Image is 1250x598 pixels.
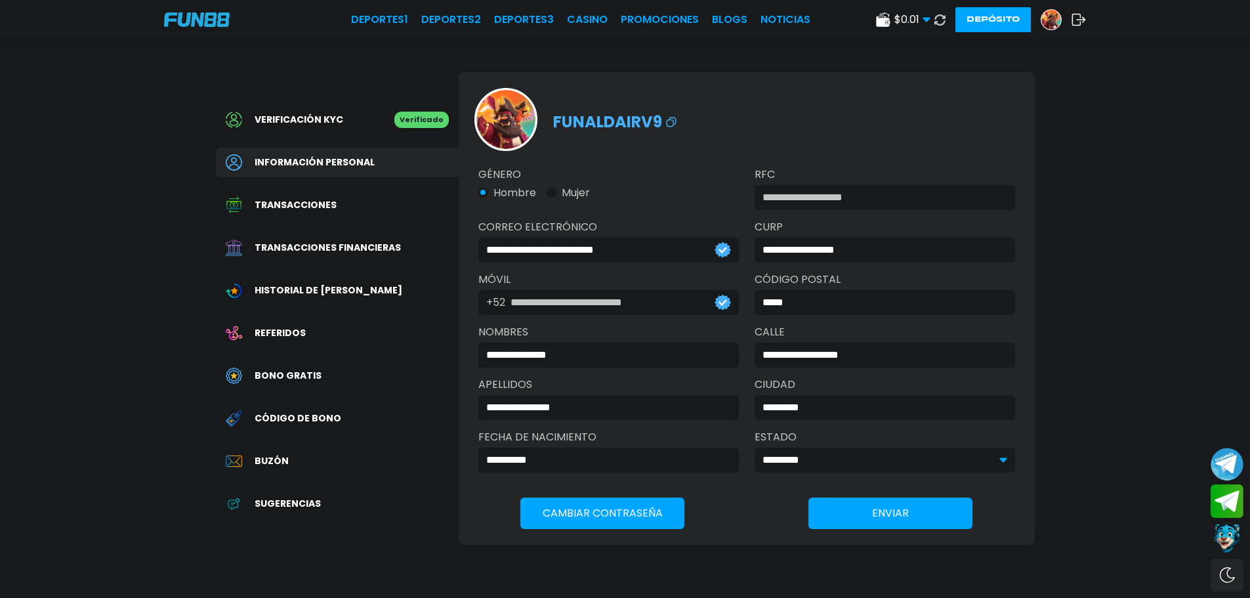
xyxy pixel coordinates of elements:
a: Transaction HistoryTransacciones [216,190,459,220]
img: Avatar [476,90,535,149]
button: Contact customer service [1211,521,1243,555]
img: Inbox [226,453,242,469]
img: Company Logo [164,12,230,27]
label: NOMBRES [478,324,739,340]
a: ReferralReferidos [216,318,459,348]
label: Estado [755,429,1015,445]
button: Join telegram [1211,484,1243,519]
a: Financial TransactionTransacciones financieras [216,233,459,263]
button: Cambiar Contraseña [520,498,684,529]
span: Verificación KYC [255,113,343,127]
span: Referidos [255,326,306,340]
a: Deportes2 [421,12,481,28]
span: Bono Gratis [255,369,322,383]
span: Historial de [PERSON_NAME] [255,284,402,297]
label: Móvil [478,272,739,288]
a: Promociones [621,12,699,28]
label: APELLIDOS [478,377,739,393]
a: Free BonusBono Gratis [216,361,459,391]
span: Buzón [255,454,289,468]
span: Transacciones financieras [255,241,401,255]
p: funaldairv9 [553,104,679,134]
span: Información personal [255,156,375,169]
img: Financial Transaction [226,240,242,256]
span: $ 0.01 [894,12,930,28]
img: Free Bonus [226,368,242,384]
span: Sugerencias [255,497,321,511]
a: Avatar [1041,9,1072,30]
a: Verificación KYCVerificado [216,105,459,135]
img: Referral [226,325,242,341]
button: ENVIAR [808,498,972,529]
a: App FeedbackSugerencias [216,489,459,519]
a: InboxBuzón [216,446,459,476]
a: NOTICIAS [760,12,810,28]
a: Wagering TransactionHistorial de [PERSON_NAME] [216,276,459,305]
a: Redeem BonusCódigo de bono [216,404,459,433]
label: RFC [755,167,1015,182]
span: Transacciones [255,198,337,212]
a: PersonalInformación personal [216,148,459,177]
label: Fecha de Nacimiento [478,429,739,445]
img: Transaction History [226,197,242,213]
label: Correo electrónico [478,219,739,235]
a: Deportes3 [494,12,554,28]
p: +52 [486,295,505,310]
a: Deportes1 [351,12,408,28]
label: Género [478,167,739,182]
img: Avatar [1041,10,1061,30]
a: BLOGS [712,12,747,28]
button: Mujer [547,185,590,201]
button: Depósito [955,7,1031,32]
p: Verificado [394,112,449,128]
label: Calle [755,324,1015,340]
label: CURP [755,219,1015,235]
div: Switch theme [1211,559,1243,591]
img: Wagering Transaction [226,282,242,299]
button: Join telegram channel [1211,447,1243,481]
span: Código de bono [255,412,341,425]
label: Código Postal [755,272,1015,288]
img: Redeem Bonus [226,410,242,427]
button: Hombre [478,185,536,201]
img: App Feedback [226,496,242,512]
label: Ciudad [755,377,1015,393]
img: Personal [226,154,242,171]
a: CASINO [567,12,608,28]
